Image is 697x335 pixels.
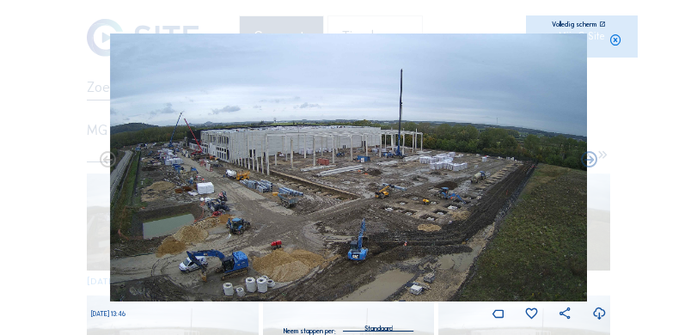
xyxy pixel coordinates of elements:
div: Volledig scherm [552,21,596,28]
i: Back [579,150,599,171]
span: [DATE] 13:46 [91,310,125,318]
div: Standaard [343,321,414,331]
img: Image [110,33,587,301]
i: Forward [98,150,118,171]
div: Neem stappen per: [284,328,336,335]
